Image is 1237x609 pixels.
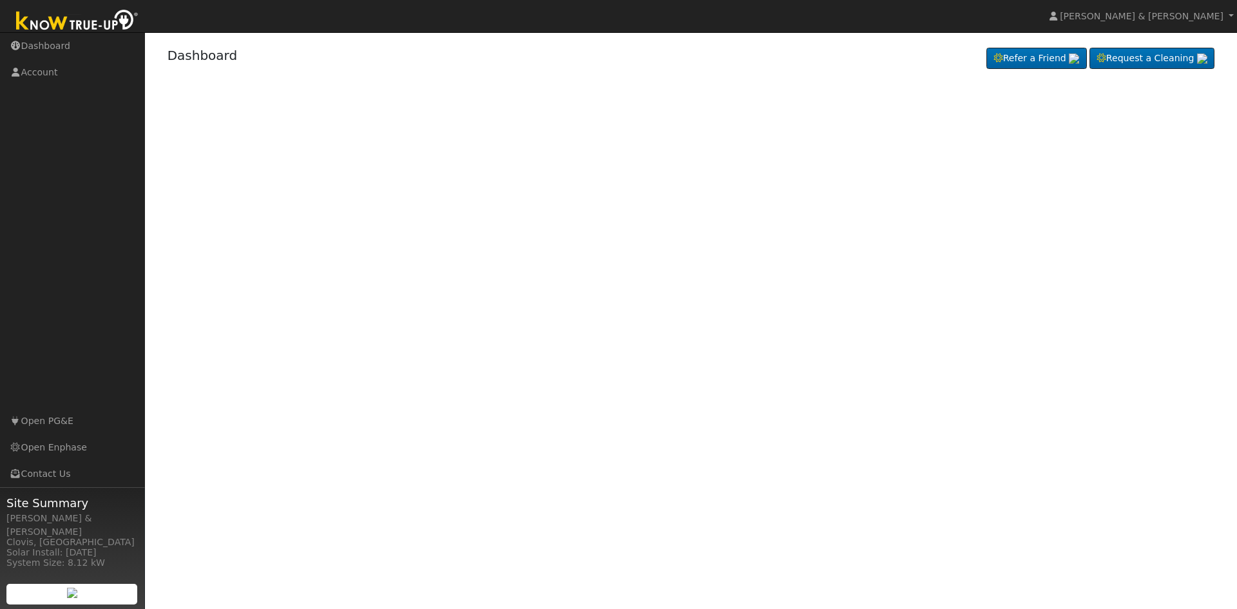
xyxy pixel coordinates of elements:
div: Solar Install: [DATE] [6,546,138,559]
a: Dashboard [168,48,238,63]
a: Request a Cleaning [1089,48,1214,70]
img: retrieve [1069,53,1079,64]
img: retrieve [1197,53,1207,64]
img: retrieve [67,588,77,598]
div: [PERSON_NAME] & [PERSON_NAME] [6,512,138,539]
div: System Size: 8.12 kW [6,556,138,570]
img: Know True-Up [10,7,145,36]
div: Clovis, [GEOGRAPHIC_DATA] [6,536,138,549]
a: Refer a Friend [986,48,1087,70]
span: Site Summary [6,494,138,512]
span: [PERSON_NAME] & [PERSON_NAME] [1060,11,1223,21]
